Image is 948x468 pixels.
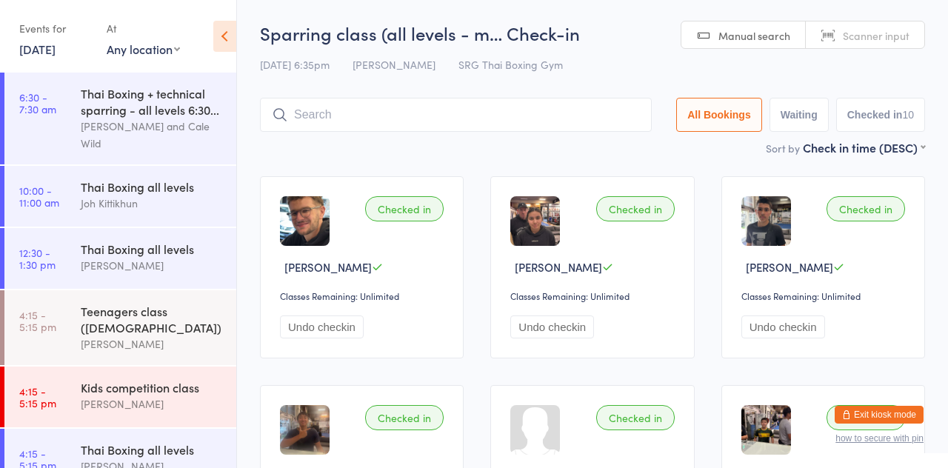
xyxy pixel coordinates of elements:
[19,184,59,208] time: 10:00 - 11:00 am
[596,196,675,221] div: Checked in
[280,315,364,338] button: Undo checkin
[81,241,224,257] div: Thai Boxing all levels
[81,257,224,274] div: [PERSON_NAME]
[836,98,925,132] button: Checked in10
[81,395,224,412] div: [PERSON_NAME]
[284,259,372,275] span: [PERSON_NAME]
[4,290,236,365] a: 4:15 -5:15 pmTeenagers class ([DEMOGRAPHIC_DATA])[PERSON_NAME]
[510,290,678,302] div: Classes Remaining: Unlimited
[19,385,56,409] time: 4:15 - 5:15 pm
[515,259,602,275] span: [PERSON_NAME]
[766,141,800,156] label: Sort by
[458,57,563,72] span: SRG Thai Boxing Gym
[365,196,444,221] div: Checked in
[107,41,180,57] div: Any location
[81,379,224,395] div: Kids competition class
[803,139,925,156] div: Check in time (DESC)
[510,196,560,246] img: image1751267872.png
[835,406,924,424] button: Exit kiosk mode
[827,196,905,221] div: Checked in
[510,315,594,338] button: Undo checkin
[741,315,825,338] button: Undo checkin
[280,405,330,455] img: image1740989695.png
[19,41,56,57] a: [DATE]
[718,28,790,43] span: Manual search
[260,98,652,132] input: Search
[4,367,236,427] a: 4:15 -5:15 pmKids competition class[PERSON_NAME]
[19,247,56,270] time: 12:30 - 1:30 pm
[107,16,180,41] div: At
[81,118,224,152] div: [PERSON_NAME] and Cale Wild
[365,405,444,430] div: Checked in
[770,98,829,132] button: Waiting
[81,85,224,118] div: Thai Boxing + technical sparring - all levels 6:30...
[835,433,924,444] button: how to secure with pin
[280,290,448,302] div: Classes Remaining: Unlimited
[353,57,435,72] span: [PERSON_NAME]
[827,405,905,430] div: Checked in
[741,290,909,302] div: Classes Remaining: Unlimited
[280,196,330,246] img: image1747380409.png
[746,259,833,275] span: [PERSON_NAME]
[4,166,236,227] a: 10:00 -11:00 amThai Boxing all levelsJoh Kittikhun
[81,178,224,195] div: Thai Boxing all levels
[741,405,791,455] img: image1747380187.png
[596,405,675,430] div: Checked in
[902,109,914,121] div: 10
[19,91,56,115] time: 6:30 - 7:30 am
[81,303,224,335] div: Teenagers class ([DEMOGRAPHIC_DATA])
[676,98,762,132] button: All Bookings
[843,28,909,43] span: Scanner input
[81,441,224,458] div: Thai Boxing all levels
[741,196,791,246] img: image1739942962.png
[81,335,224,352] div: [PERSON_NAME]
[19,309,56,332] time: 4:15 - 5:15 pm
[4,73,236,164] a: 6:30 -7:30 amThai Boxing + technical sparring - all levels 6:30...[PERSON_NAME] and Cale Wild
[19,16,92,41] div: Events for
[81,195,224,212] div: Joh Kittikhun
[260,57,330,72] span: [DATE] 6:35pm
[4,228,236,289] a: 12:30 -1:30 pmThai Boxing all levels[PERSON_NAME]
[260,21,925,45] h2: Sparring class (all levels - m… Check-in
